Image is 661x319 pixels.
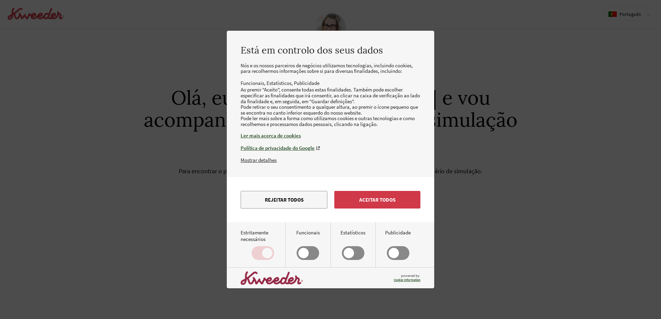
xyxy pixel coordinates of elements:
[241,145,420,151] a: Política de privacidade do Google
[267,80,294,86] li: Estatísticos
[227,177,434,222] div: menu
[294,80,319,86] li: Publicidade
[241,63,420,157] div: Nós e os nossos parceiros de negócios utilizamos tecnologias, incluindo cookies, para recolhermos...
[241,271,303,284] img: logo
[241,45,420,56] h2: Está em controlo dos seus dados
[385,229,411,260] label: Publicidade
[341,229,365,260] label: Estatísticos
[394,278,420,282] a: Cookie Information
[296,229,320,260] label: Funcionais
[241,80,267,86] li: Funcionais
[241,229,285,260] label: Estritamente necessários
[241,157,277,163] button: Mostrar detalhes
[241,132,420,139] a: Ler mais acerca de cookies
[394,273,420,282] span: powered by:
[241,191,327,209] button: Rejeitar todos
[334,191,420,209] button: Aceitar todos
